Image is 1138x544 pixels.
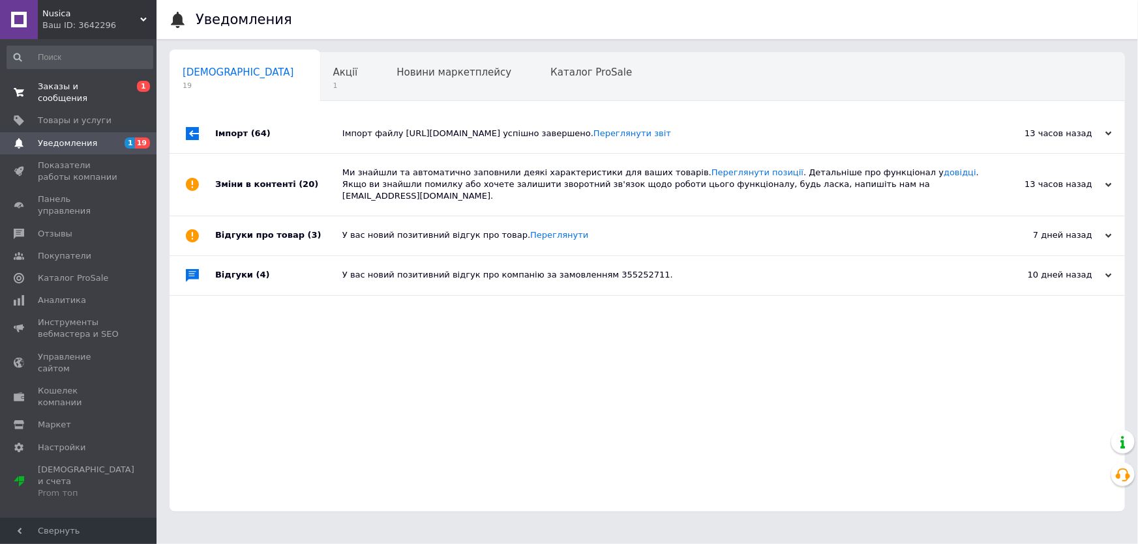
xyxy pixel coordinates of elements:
[308,230,322,240] span: (3)
[38,228,72,240] span: Отзывы
[215,154,342,216] div: Зміни в контенті
[38,351,121,375] span: Управление сайтом
[38,115,112,126] span: Товары и услуги
[981,128,1112,139] div: 13 часов назад
[944,167,976,177] a: довідці
[530,230,588,240] a: Переглянути
[42,20,157,31] div: Ваш ID: 3642296
[38,487,134,499] div: Prom топ
[215,114,342,153] div: Імпорт
[215,256,342,295] div: Відгуки
[342,167,981,203] div: Ми знайшли та автоматично заповнили деякі характеристики для ваших товарів. . Детальніше про функ...
[981,179,1112,190] div: 13 часов назад
[196,12,292,27] h1: Уведомления
[38,317,121,340] span: Инструменты вебмастера и SEO
[256,270,270,279] span: (4)
[711,167,803,177] a: Переглянути позиції
[251,128,271,138] span: (64)
[215,216,342,255] div: Відгуки про товар
[333,66,358,78] span: Акції
[38,294,86,306] span: Аналитика
[38,442,85,453] span: Настройки
[38,137,97,149] span: Уведомления
[38,81,121,104] span: Заказы и сообщения
[342,128,981,139] div: Імпорт файлу [URL][DOMAIN_NAME] успішно завершено.
[42,8,140,20] span: Nusica
[137,81,150,92] span: 1
[38,193,121,217] span: Панель управления
[342,269,981,281] div: У вас новий позитивний відгук про компанію за замовленням 355252711.
[550,66,632,78] span: Каталог ProSale
[38,272,108,284] span: Каталог ProSale
[342,229,981,241] div: У вас новий позитивний відгук про товар.
[7,46,153,69] input: Поиск
[183,66,294,78] span: [DEMOGRAPHIC_DATA]
[981,229,1112,241] div: 7 дней назад
[135,137,150,149] span: 19
[38,160,121,183] span: Показатели работы компании
[125,137,135,149] span: 1
[38,419,71,431] span: Маркет
[183,81,294,91] span: 19
[333,81,358,91] span: 1
[38,250,91,262] span: Покупатели
[38,385,121,408] span: Кошелек компании
[397,66,511,78] span: Новини маркетплейсу
[299,179,318,189] span: (20)
[38,464,134,500] span: [DEMOGRAPHIC_DATA] и счета
[593,128,671,138] a: Переглянути звіт
[981,269,1112,281] div: 10 дней назад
